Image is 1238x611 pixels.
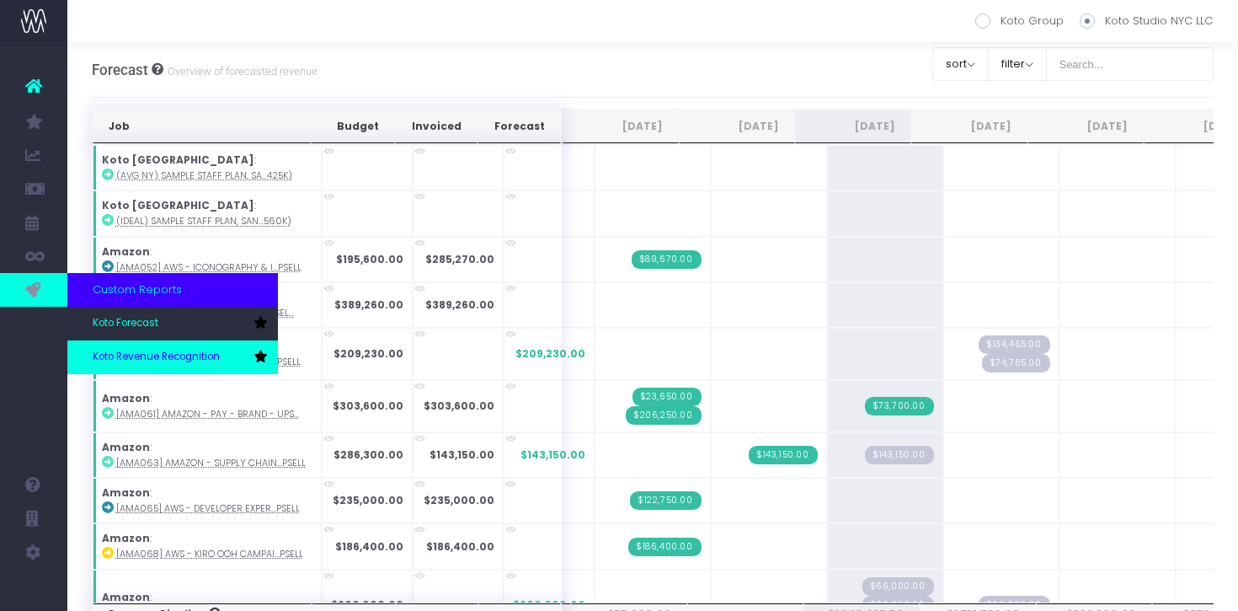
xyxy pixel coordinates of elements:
[92,62,148,78] span: Forecast
[334,346,403,361] strong: $209,230.00
[335,539,403,554] strong: $186,400.00
[426,539,494,554] strong: $186,400.00
[334,297,403,312] strong: $389,260.00
[1080,13,1213,29] label: Koto Studio NYC LLC
[102,531,150,545] strong: Amazon
[424,399,494,413] strong: $303,600.00
[425,297,494,312] strong: $389,260.00
[520,448,585,463] span: $143,150.00
[630,491,702,510] span: Streamtime Invoice: 318 – [AMA065] Amazon - Developer Experience Graphics - Brand - Upsell - 2
[865,397,934,415] span: Streamtime Invoice: 334 – [AMA061] Amazon - Pay - Brand - Upsell
[911,110,1027,143] th: Oct 25: activate to sort column ascending
[67,340,278,374] a: Koto Revenue Recognition
[116,457,306,469] abbr: [AMA063] Amazon - Supply Chain Services - Brand - Upsell
[93,190,322,236] td: :
[116,502,300,515] abbr: [AMA065] AWS - Developer Experience Graphics - Brand - Upsell
[333,399,403,413] strong: $303,600.00
[979,335,1050,354] span: Streamtime Draft Invoice: null – [AMA055] AWS Iconography & Illustration Phase 2 - 1
[982,354,1050,372] span: Streamtime Draft Invoice: null – [AMA055] AWS Iconography & Illustration Phase 2 - 2
[865,446,934,464] span: Streamtime Draft Invoice: null – [AMA063] Amazon - Supply Chain Services - Brand - Upsell - 1
[336,252,403,266] strong: $195,600.00
[862,577,934,596] span: Streamtime Draft Invoice: null – [AMA071] Amazon - Together - Brand - Upsell
[430,448,494,462] strong: $143,150.00
[67,307,278,340] a: Koto Forecast
[632,250,702,269] span: Streamtime Invoice: 309 – [AMA052] AWS Iconography & Illustration
[975,13,1064,29] label: Koto Group
[395,110,478,143] th: Invoiced
[679,110,795,143] th: Aug 25: activate to sort column ascending
[988,47,1047,81] button: filter
[626,406,702,425] span: Streamtime Invoice: 313 – [AMA061] Amazon - Pay - Brand - Upsell
[102,391,150,405] strong: Amazon
[102,244,150,259] strong: Amazon
[628,538,702,556] span: Streamtime Invoice: 323 – [AMA068] AWS - OOH Campaign - Campaign - Upsell
[93,237,322,282] td: :
[116,215,291,228] abbr: (Ideal) Sample Staff Plan, sans ECD ($560K)
[102,198,254,212] strong: Koto [GEOGRAPHIC_DATA]
[795,110,911,143] th: Sep 25: activate to sort column ascending
[21,577,46,603] img: images/default_profile_image.png
[93,350,220,365] span: Koto Revenue Recognition
[311,110,394,143] th: Budget
[1027,110,1144,143] th: Nov 25: activate to sort column ascending
[116,548,303,560] abbr: [AMA068] AWS - Kiro OOH Campaign - Campaign - Upsell
[102,153,254,167] strong: Koto [GEOGRAPHIC_DATA]
[93,316,158,331] span: Koto Forecast
[102,440,150,454] strong: Amazon
[333,493,403,507] strong: $235,000.00
[425,252,494,266] strong: $285,270.00
[93,145,322,190] td: :
[478,110,561,143] th: Forecast
[93,478,322,523] td: :
[563,110,679,143] th: Jul 25: activate to sort column ascending
[424,493,494,507] strong: $235,000.00
[932,47,989,81] button: sort
[93,380,322,432] td: :
[93,432,322,478] td: :
[93,110,312,143] th: Job: activate to sort column ascending
[1046,47,1214,81] input: Search...
[102,590,150,604] strong: Amazon
[334,448,403,462] strong: $286,300.00
[116,408,299,421] abbr: [AMA061] Amazon - Pay - Brand - Upsell
[93,281,182,298] span: Custom Reports
[93,523,322,569] td: :
[632,388,702,406] span: Streamtime Invoice: 314 – [AMA061] Amazon - Pay - Brand - Upsell
[116,169,292,182] abbr: (Avg NY) Sample Staff Plan, sans ECD ($425K)
[163,62,318,78] small: Overview of forecasted revenue
[515,346,585,362] span: $209,230.00
[116,261,301,274] abbr: [AMA052] AWS - Iconography & Illustration - Brand - Upsell
[749,446,818,464] span: Streamtime Invoice: 322 – [AMA063] Amazon - Supply Chain Services - Brand - Upsell - 1
[102,485,150,500] strong: Amazon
